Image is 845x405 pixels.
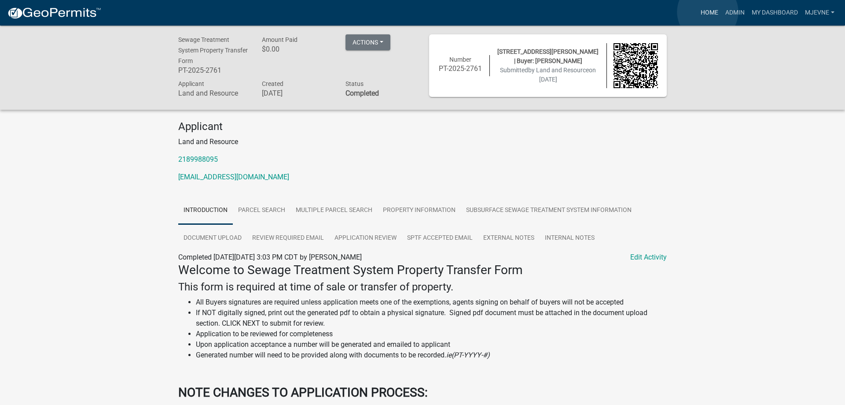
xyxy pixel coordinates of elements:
a: Parcel search [233,197,290,225]
a: [EMAIL_ADDRESS][DOMAIN_NAME] [178,173,289,181]
span: Created [262,80,283,87]
a: Edit Activity [630,252,667,263]
a: SPTF Accepted Email [402,224,478,253]
h6: $0.00 [262,45,332,53]
span: Number [449,56,471,63]
span: Amount Paid [262,36,298,43]
a: My Dashboard [748,4,801,21]
span: [STREET_ADDRESS][PERSON_NAME] | Buyer: [PERSON_NAME] [497,48,599,64]
a: 2189988095 [178,155,218,163]
a: Home [697,4,722,21]
a: Multiple Parcel Search [290,197,378,225]
h6: Land and Resource [178,89,249,97]
span: Sewage Treatment System Property Transfer Form [178,36,248,64]
a: Admin [722,4,748,21]
h6: [DATE] [262,89,332,97]
h4: This form is required at time of sale or transfer of property. [178,281,667,294]
a: Introduction [178,197,233,225]
li: Application to be reviewed for completeness [196,329,667,339]
span: Completed [DATE][DATE] 3:03 PM CDT by [PERSON_NAME] [178,253,362,261]
li: Generated number will need to be provided along with documents to be recorded. [196,350,667,360]
i: ie(PT-YYYY-#) [446,351,490,359]
button: Actions [345,34,390,50]
a: Property Information [378,197,461,225]
a: MJevne [801,4,838,21]
strong: NOTE CHANGES TO APPLICATION PROCESS: [178,385,428,400]
a: Internal Notes [540,224,600,253]
li: If NOT digitally signed, print out the generated pdf to obtain a physical signature. Signed pdf d... [196,308,667,329]
li: Upon application acceptance a number will be generated and emailed to applicant [196,339,667,350]
span: Submitted on [DATE] [500,67,596,83]
p: Land and Resource [178,137,667,147]
h3: Welcome to Sewage Treatment System Property Transfer Form [178,263,667,278]
a: Application Review [329,224,402,253]
a: External Notes [478,224,540,253]
h4: Applicant [178,120,667,133]
span: by Land and Resource [528,67,589,74]
a: Review Required Email [247,224,329,253]
h6: PT-2025-2761 [178,66,249,74]
h6: PT-2025-2761 [438,64,483,73]
span: Applicant [178,80,204,87]
span: Status [345,80,364,87]
a: Document Upload [178,224,247,253]
img: QR code [614,43,658,88]
li: All Buyers signatures are required unless application meets one of the exemptions, agents signing... [196,297,667,308]
a: Subsurface Sewage Treatment System Information [461,197,637,225]
strong: Completed [345,89,379,97]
